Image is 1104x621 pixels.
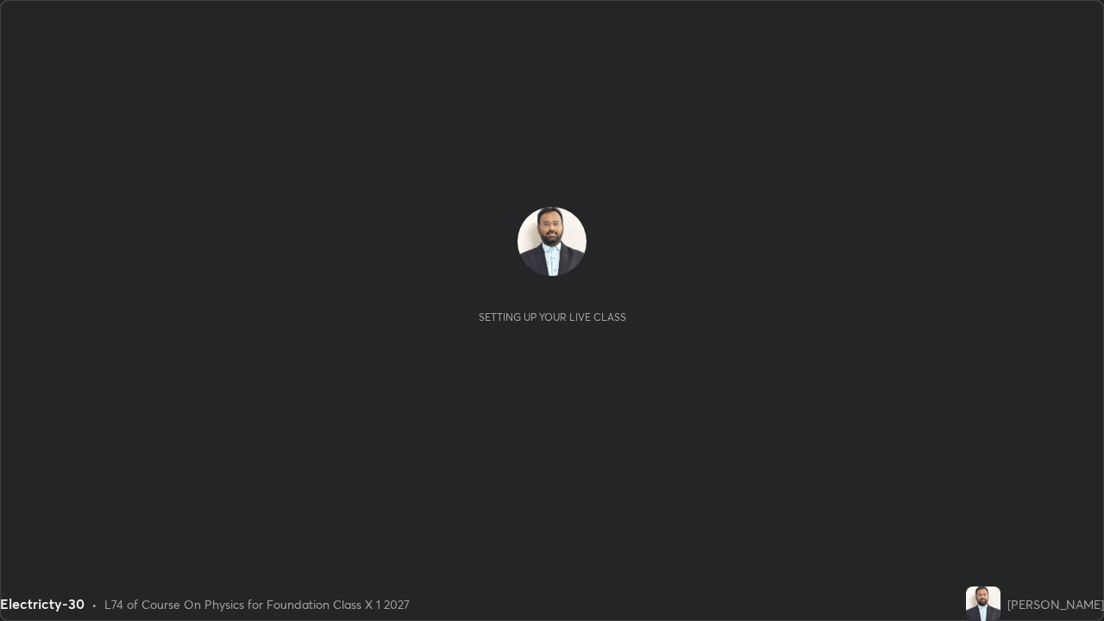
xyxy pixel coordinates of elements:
img: 75a22aada9954efd80210092d85c1652.jpg [517,207,586,276]
img: 75a22aada9954efd80210092d85c1652.jpg [966,586,1000,621]
div: • [91,595,97,613]
div: [PERSON_NAME] [1007,595,1104,613]
div: L74 of Course On Physics for Foundation Class X 1 2027 [104,595,410,613]
div: Setting up your live class [479,310,626,323]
